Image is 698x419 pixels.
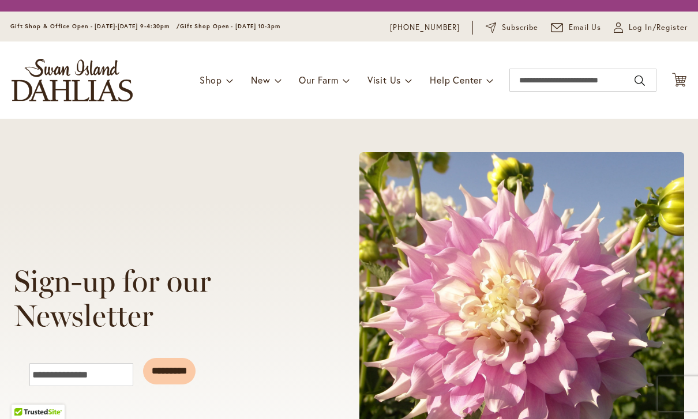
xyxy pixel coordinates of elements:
[614,22,688,33] a: Log In/Register
[367,74,401,86] span: Visit Us
[390,22,460,33] a: [PHONE_NUMBER]
[10,22,180,30] span: Gift Shop & Office Open - [DATE]-[DATE] 9-4:30pm /
[502,22,538,33] span: Subscribe
[430,74,482,86] span: Help Center
[200,74,222,86] span: Shop
[251,74,270,86] span: New
[629,22,688,33] span: Log In/Register
[12,59,133,101] a: store logo
[180,22,280,30] span: Gift Shop Open - [DATE] 10-3pm
[299,74,338,86] span: Our Farm
[569,22,602,33] span: Email Us
[551,22,602,33] a: Email Us
[14,264,316,333] h1: Sign-up for our Newsletter
[486,22,538,33] a: Subscribe
[635,71,645,90] button: Search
